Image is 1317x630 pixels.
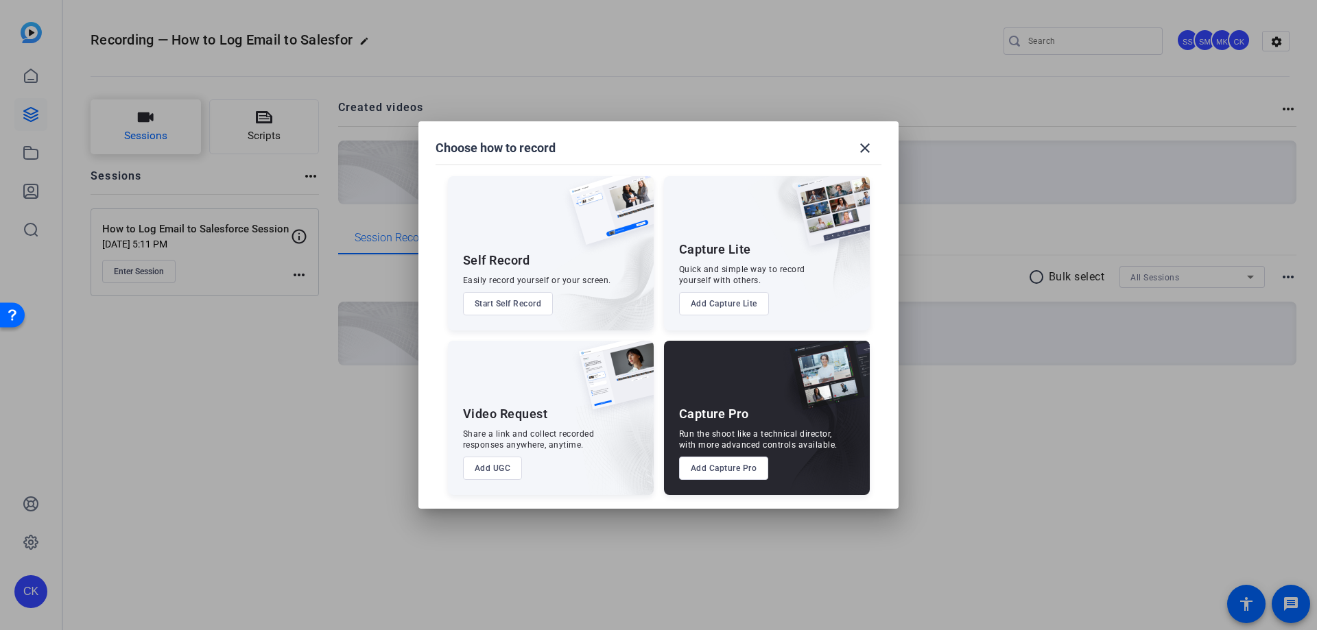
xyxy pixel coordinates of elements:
[679,264,805,286] div: Quick and simple way to record yourself with others.
[463,406,548,422] div: Video Request
[679,241,751,258] div: Capture Lite
[747,176,870,313] img: embarkstudio-capture-lite.png
[785,176,870,260] img: capture-lite.png
[574,383,654,495] img: embarkstudio-ugc-content.png
[779,341,870,424] img: capture-pro.png
[679,292,769,315] button: Add Capture Lite
[768,358,870,495] img: embarkstudio-capture-pro.png
[679,406,749,422] div: Capture Pro
[679,457,769,480] button: Add Capture Pro
[857,140,873,156] mat-icon: close
[463,275,611,286] div: Easily record yourself or your screen.
[463,292,554,315] button: Start Self Record
[463,428,595,450] div: Share a link and collect recorded responses anywhere, anytime.
[463,457,523,480] button: Add UGC
[534,206,654,330] img: embarkstudio-self-record.png
[679,428,838,450] div: Run the shoot like a technical director, with more advanced controls available.
[569,341,654,424] img: ugc-content.png
[436,140,556,156] h1: Choose how to record
[559,176,654,258] img: self-record.png
[463,252,530,269] div: Self Record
